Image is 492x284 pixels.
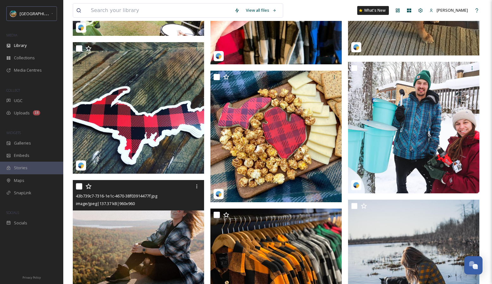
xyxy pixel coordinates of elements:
span: Stories [14,165,28,171]
span: Maps [14,177,24,184]
span: 43b739c7-7316-1e1c-4670-38f03914477f.jpg [76,193,157,199]
span: Galleries [14,140,31,146]
img: snapsea-logo.png [215,53,222,59]
span: SnapLink [14,190,31,196]
a: Privacy Policy [22,273,41,281]
img: snapsea-logo.png [78,162,84,169]
a: What's New [357,6,389,15]
span: COLLECT [6,88,20,93]
span: Socials [14,220,27,226]
a: View all files [243,4,280,16]
img: snapsea-logo.png [78,24,84,31]
span: Uploads [14,110,30,116]
span: MEDIA [6,33,17,37]
img: amyonthetrail_b5ccc96d-85b3-2801-1fef-037733ff9657.jpg [73,42,204,174]
img: Snapsea%20Profile.jpg [10,10,16,17]
span: SOCIALS [6,210,19,215]
span: Embeds [14,152,29,158]
img: mtu.sdh_17932873271007771.jpg [348,62,479,193]
span: WIDGETS [6,130,21,135]
span: UGC [14,98,22,104]
input: Search your library [88,3,231,17]
span: Privacy Policy [22,275,41,280]
span: Library [14,42,27,48]
span: image/jpeg | 137.37 kB | 960 x 960 [76,201,135,206]
span: [PERSON_NAME] [437,7,468,13]
button: Open Chat [464,256,483,274]
div: 18 [33,110,40,115]
img: erica.terry_aa158c27-0608-a1b6-7061-2c01eda120f9.jpg [210,71,342,202]
span: Collections [14,55,35,61]
img: snapsea-logo.png [353,182,359,188]
img: snapsea-logo.png [215,191,222,197]
img: snapsea-logo.png [353,44,359,50]
a: [PERSON_NAME] [426,4,471,16]
span: Media Centres [14,67,42,73]
span: [GEOGRAPHIC_DATA][US_STATE] [20,10,81,16]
